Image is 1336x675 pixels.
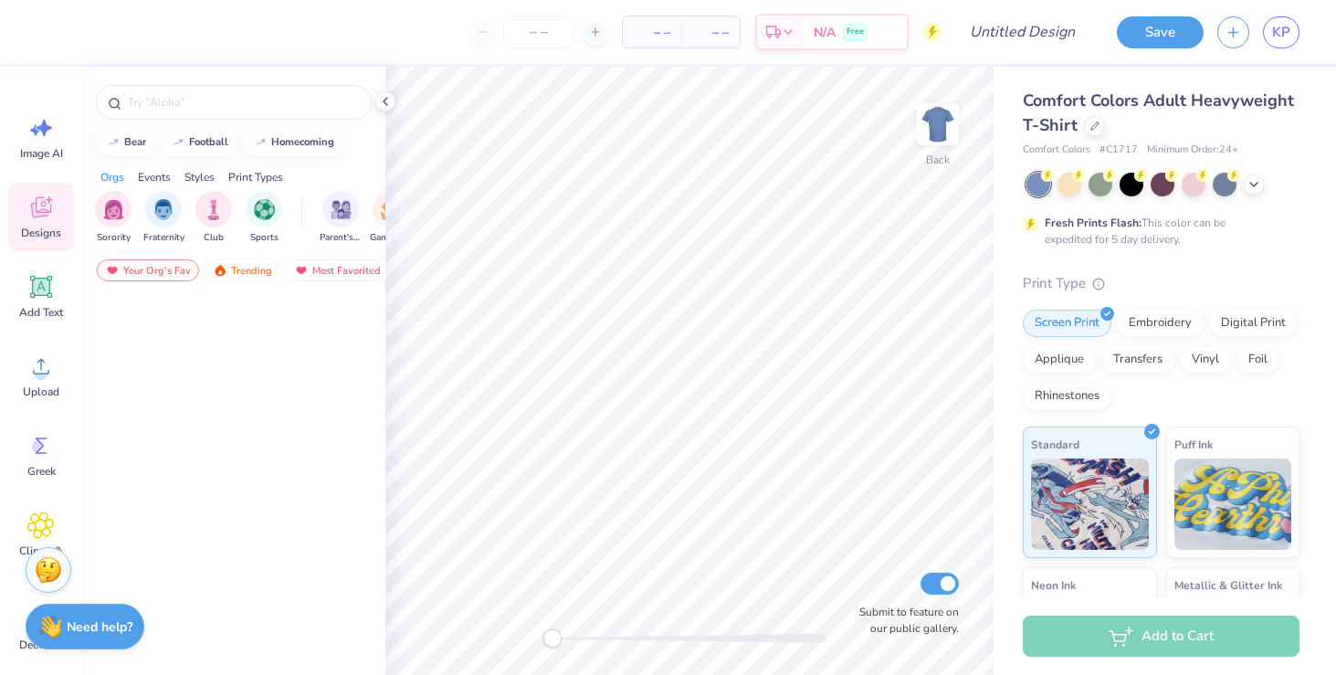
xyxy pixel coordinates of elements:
button: football [161,129,237,156]
div: This color can be expedited for 5 day delivery. [1045,215,1269,248]
div: Rhinestones [1023,383,1111,410]
img: Parent's Weekend Image [331,199,352,220]
input: – – [503,16,574,48]
img: Fraternity Image [153,199,174,220]
input: Try "Alpha" [126,93,360,111]
span: Comfort Colors [1023,142,1090,158]
span: # C1717 [1099,142,1138,158]
img: most_fav.gif [294,264,309,277]
span: Metallic & Glitter Ink [1174,575,1282,595]
strong: Need help? [67,618,132,636]
img: Standard [1031,459,1149,550]
div: filter for Sports [246,191,282,245]
span: Sports [250,231,279,245]
a: KP [1263,16,1299,48]
img: Game Day Image [381,199,402,220]
div: Most Favorited [286,259,389,281]
img: trending.gif [213,264,227,277]
span: Add Text [19,305,63,320]
div: filter for Fraternity [143,191,184,245]
label: Submit to feature on our public gallery. [849,604,959,637]
span: Fraternity [143,231,184,245]
button: filter button [320,191,362,245]
div: Transfers [1101,346,1174,374]
span: Decorate [19,638,63,652]
div: filter for Sorority [95,191,131,245]
div: Embroidery [1117,310,1204,337]
span: Designs [21,226,61,240]
div: Orgs [100,169,124,185]
img: trend_line.gif [106,137,121,148]
img: Back [920,106,956,142]
span: – – [692,23,729,42]
button: filter button [370,191,412,245]
img: Puff Ink [1174,459,1292,550]
button: homecoming [243,129,342,156]
button: filter button [195,191,232,245]
button: filter button [246,191,282,245]
img: Club Image [204,199,224,220]
button: Save [1117,16,1204,48]
button: filter button [143,191,184,245]
div: Screen Print [1023,310,1111,337]
div: Foil [1236,346,1279,374]
span: Minimum Order: 24 + [1147,142,1238,158]
div: homecoming [271,137,334,147]
img: trend_line.gif [253,137,268,148]
span: Game Day [370,231,412,245]
span: KP [1272,22,1290,43]
img: trend_line.gif [171,137,185,148]
span: Greek [27,464,56,479]
div: Your Org's Fav [97,259,199,281]
span: Puff Ink [1174,435,1213,454]
strong: Fresh Prints Flash: [1045,216,1141,230]
span: Comfort Colors Adult Heavyweight T-Shirt [1023,90,1294,136]
div: filter for Parent's Weekend [320,191,362,245]
div: Print Types [228,169,283,185]
img: Sports Image [254,199,275,220]
div: Vinyl [1180,346,1231,374]
div: Accessibility label [543,629,562,648]
span: Standard [1031,435,1079,454]
span: Clipart & logos [11,543,71,573]
div: filter for Club [195,191,232,245]
button: filter button [95,191,131,245]
span: Neon Ink [1031,575,1076,595]
img: Sorority Image [103,199,124,220]
span: Upload [23,385,59,399]
span: – – [634,23,670,42]
span: Free [847,26,864,38]
span: N/A [814,23,836,42]
span: Parent's Weekend [320,231,362,245]
div: Back [926,152,950,168]
img: most_fav.gif [105,264,120,277]
div: bear [124,137,146,147]
button: bear [96,129,154,156]
div: Events [138,169,171,185]
div: Applique [1023,346,1096,374]
input: Untitled Design [955,14,1089,50]
span: Image AI [20,146,63,161]
div: filter for Game Day [370,191,412,245]
div: Digital Print [1209,310,1298,337]
span: Sorority [97,231,131,245]
span: Club [204,231,224,245]
div: Print Type [1023,273,1299,294]
div: Styles [184,169,215,185]
div: football [189,137,228,147]
div: Trending [205,259,280,281]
